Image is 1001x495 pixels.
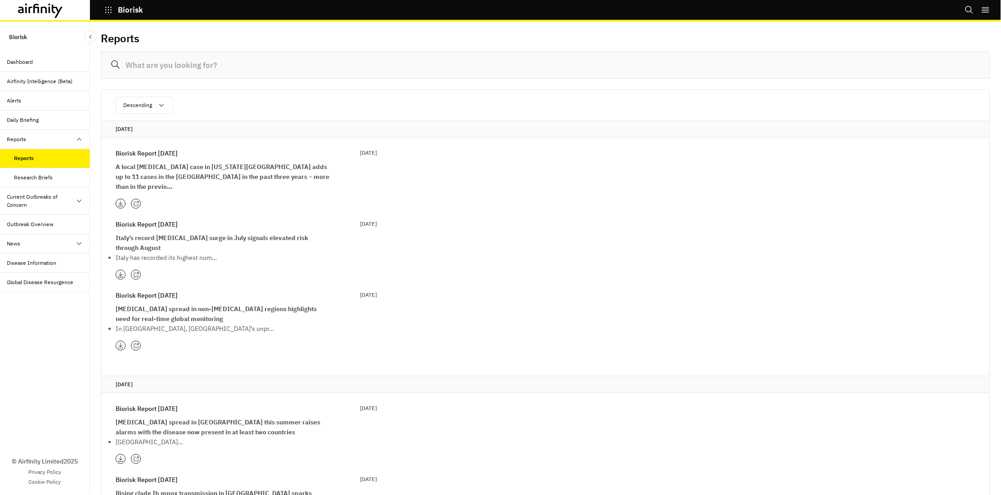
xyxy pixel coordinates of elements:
[7,135,27,143] div: Reports
[116,404,178,414] p: Biorisk Report [DATE]
[104,2,144,18] button: Biorisk
[101,32,139,45] h2: Reports
[116,418,320,436] strong: [MEDICAL_DATA] spread in [GEOGRAPHIC_DATA] this summer raises alarms with the disease now present...
[116,148,178,158] p: Biorisk Report [DATE]
[7,259,57,267] div: Disease Information
[116,475,178,485] p: Biorisk Report [DATE]
[360,475,377,484] p: [DATE]
[360,148,377,157] p: [DATE]
[116,125,975,134] p: [DATE]
[116,97,173,114] button: Descending
[7,116,39,124] div: Daily Briefing
[965,2,974,18] button: Search
[116,380,975,389] p: [DATE]
[116,324,332,334] p: In [GEOGRAPHIC_DATA], [GEOGRAPHIC_DATA]’s unpr…
[116,234,308,252] strong: Italy’s record [MEDICAL_DATA] surge in July signals elevated risk through August
[29,478,61,486] a: Cookie Policy
[7,77,73,85] div: Airfinity Intelligence (Beta)
[116,437,332,447] p: [GEOGRAPHIC_DATA]…
[7,97,22,105] div: Alerts
[7,193,76,209] div: Current Outbreaks of Concern
[116,253,332,263] p: Italy has recorded its highest num…
[7,278,74,286] div: Global Disease Resurgence
[116,305,317,323] strong: [MEDICAL_DATA] spread in non-[MEDICAL_DATA] regions highlights need for real-time global monitoring
[118,6,144,14] p: Biorisk
[116,219,178,229] p: Biorisk Report [DATE]
[7,220,54,228] div: Outbreak Overview
[9,29,27,45] p: Biorisk
[360,290,377,299] p: [DATE]
[116,163,329,191] strong: A local [MEDICAL_DATA] case in [US_STATE][GEOGRAPHIC_DATA] adds up to 11 cases in the [GEOGRAPHIC...
[116,290,178,300] p: Biorisk Report [DATE]
[7,58,33,66] div: Dashboard
[14,174,53,182] div: Research Briefs
[28,468,61,476] a: Privacy Policy
[7,240,21,248] div: News
[101,51,990,79] input: What are you looking for?
[360,404,377,413] p: [DATE]
[12,457,78,466] p: © Airfinity Limited 2025
[85,31,96,43] button: Close Sidebar
[14,154,34,162] div: Reports
[360,219,377,228] p: [DATE]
